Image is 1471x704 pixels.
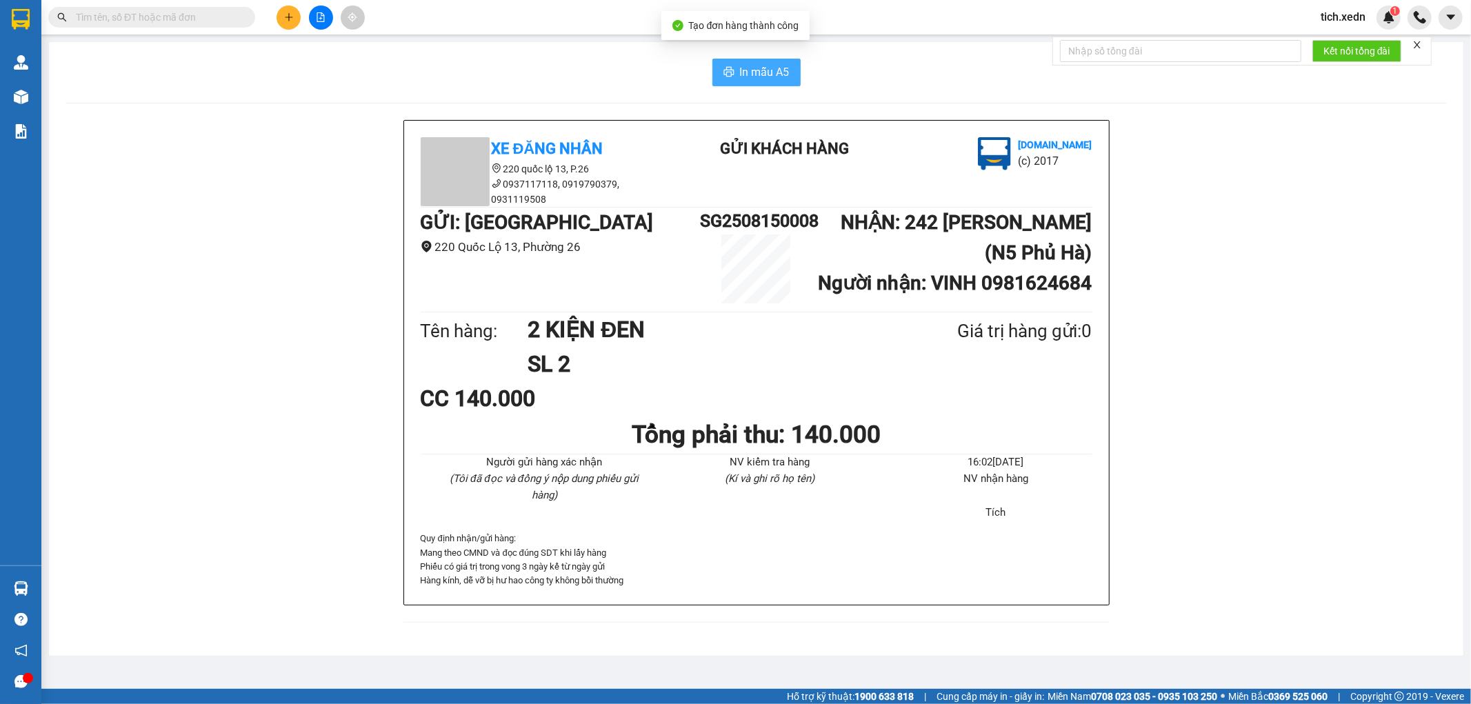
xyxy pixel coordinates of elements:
span: message [14,675,28,688]
span: Tạo đơn hàng thành công [689,20,799,31]
button: printerIn mẫu A5 [712,59,801,86]
b: [DOMAIN_NAME] [116,52,190,63]
b: Xe Đăng Nhân [492,140,603,157]
img: solution-icon [14,124,28,139]
b: Gửi khách hàng [85,20,137,85]
h1: 2 KIỆN ĐEN [528,312,890,347]
li: NV kiểm tra hàng [674,454,866,471]
span: Kết nối tổng đài [1323,43,1390,59]
b: Xe Đăng Nhân [17,89,61,154]
img: logo-vxr [12,9,30,30]
sup: 1 [1390,6,1400,16]
img: warehouse-icon [14,581,28,596]
li: 220 quốc lộ 13, P.26 [421,161,669,177]
img: logo.jpg [978,137,1011,170]
span: search [57,12,67,22]
span: | [924,689,926,704]
span: caret-down [1445,11,1457,23]
li: Tích [899,505,1092,521]
strong: 0708 023 035 - 0935 103 250 [1091,691,1217,702]
li: (c) 2017 [1018,152,1092,170]
span: | [1338,689,1340,704]
li: 220 Quốc Lộ 13, Phường 26 [421,238,701,257]
span: notification [14,644,28,657]
div: Tên hàng: [421,317,528,345]
span: Miền Nam [1048,689,1217,704]
input: Nhập số tổng đài [1060,40,1301,62]
h1: SG2508150008 [700,208,812,234]
li: 16:02[DATE] [899,454,1092,471]
span: check-circle [672,20,683,31]
button: aim [341,6,365,30]
h1: SL 2 [528,347,890,381]
div: Giá trị hàng gửi: 0 [890,317,1092,345]
span: ⚪️ [1221,694,1225,699]
span: Hỗ trợ kỹ thuật: [787,689,914,704]
li: (c) 2017 [116,66,190,83]
span: phone [492,179,501,188]
span: printer [723,66,734,79]
span: In mẫu A5 [740,63,790,81]
span: file-add [316,12,326,22]
span: tich.xedn [1310,8,1377,26]
span: plus [284,12,294,22]
strong: 1900 633 818 [854,691,914,702]
b: GỬI : [GEOGRAPHIC_DATA] [421,211,654,234]
img: warehouse-icon [14,55,28,70]
button: plus [277,6,301,30]
li: 0937117118, 0919790379, 0931119508 [421,177,669,207]
span: Cung cấp máy in - giấy in: [937,689,1044,704]
span: 1 [1392,6,1397,16]
li: NV nhận hàng [899,471,1092,487]
b: [DOMAIN_NAME] [1018,139,1092,150]
span: close [1412,40,1422,50]
button: caret-down [1439,6,1463,30]
i: (Kí và ghi rõ họ tên) [725,472,814,485]
h1: Tổng phải thu: 140.000 [421,416,1092,454]
span: aim [348,12,357,22]
b: NHẬN : 242 [PERSON_NAME] (N5 Phủ Hà) [841,211,1092,264]
span: environment [421,241,432,252]
span: Miền Bắc [1228,689,1328,704]
span: environment [492,163,501,173]
b: Người nhận : VINH 0981624684 [818,272,1092,294]
input: Tìm tên, số ĐT hoặc mã đơn [76,10,239,25]
li: Người gửi hàng xác nhận [448,454,641,471]
p: Mang theo CMND và đọc đúng SDT khi lấy hàng Phiếu có giá trị trong vong 3 ngày kể từ ngày gửi Hàn... [421,546,1092,588]
img: icon-new-feature [1383,11,1395,23]
div: Quy định nhận/gửi hàng : [421,532,1092,588]
button: Kết nối tổng đài [1312,40,1401,62]
img: logo.jpg [150,17,183,50]
span: copyright [1394,692,1404,701]
div: CC 140.000 [421,381,642,416]
i: (Tôi đã đọc và đồng ý nộp dung phiếu gửi hàng) [450,472,639,501]
button: file-add [309,6,333,30]
b: Gửi khách hàng [720,140,849,157]
img: warehouse-icon [14,90,28,104]
span: question-circle [14,613,28,626]
img: phone-icon [1414,11,1426,23]
strong: 0369 525 060 [1268,691,1328,702]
